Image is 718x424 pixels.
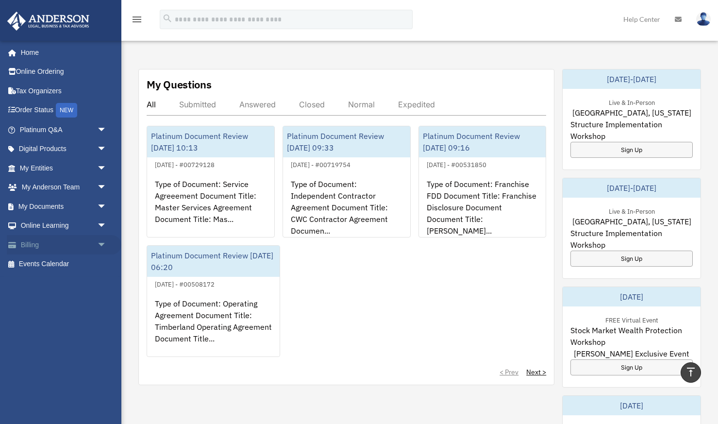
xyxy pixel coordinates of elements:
span: arrow_drop_down [97,216,117,236]
i: vertical_align_top [685,366,697,378]
a: Online Ordering [7,62,121,82]
div: Normal [348,100,375,109]
div: NEW [56,103,77,118]
div: Platinum Document Review [DATE] 06:20 [147,246,280,277]
a: Online Learningarrow_drop_down [7,216,121,236]
div: [DATE] - #00719754 [283,159,358,169]
span: Structure Implementation Workshop [570,227,693,251]
a: Platinum Document Review [DATE] 09:33[DATE] - #00719754Type of Document: Independent Contractor A... [283,126,411,237]
div: [DATE]-[DATE] [563,69,701,89]
div: [DATE] [563,396,701,415]
span: arrow_drop_down [97,120,117,140]
span: arrow_drop_down [97,197,117,217]
span: Stock Market Wealth Protection Workshop [570,324,693,348]
div: [DATE]-[DATE] [563,178,701,198]
a: Sign Up [570,142,693,158]
span: [PERSON_NAME] Exclusive Event [574,348,689,359]
div: Live & In-Person [601,97,663,107]
div: Type of Document: Franchise FDD Document Title: Franchise Disclosure Document Document Title: [PE... [419,170,546,246]
div: Type of Document: Operating Agreement Document Title: Timberland Operating Agreement Document Tit... [147,290,280,366]
a: Billingarrow_drop_down [7,235,121,254]
span: arrow_drop_down [97,235,117,255]
a: Digital Productsarrow_drop_down [7,139,121,159]
a: Next > [526,367,546,377]
div: [DATE] [563,287,701,306]
a: Platinum Document Review [DATE] 09:16[DATE] - #00531850Type of Document: Franchise FDD Document T... [418,126,547,237]
a: Sign Up [570,251,693,267]
div: [DATE] - #00729128 [147,159,222,169]
a: Platinum Document Review [DATE] 06:20[DATE] - #00508172Type of Document: Operating Agreement Docu... [147,245,280,357]
div: FREE Virtual Event [598,314,666,324]
a: Events Calendar [7,254,121,274]
span: Structure Implementation Workshop [570,119,693,142]
div: Platinum Document Review [DATE] 09:33 [283,126,410,157]
a: Platinum Q&Aarrow_drop_down [7,120,121,139]
span: arrow_drop_down [97,139,117,159]
a: My Documentsarrow_drop_down [7,197,121,216]
div: All [147,100,156,109]
div: [DATE] - #00531850 [419,159,494,169]
div: Live & In-Person [601,205,663,216]
a: My Anderson Teamarrow_drop_down [7,178,121,197]
i: search [162,13,173,24]
div: Platinum Document Review [DATE] 10:13 [147,126,274,157]
div: Answered [239,100,276,109]
a: My Entitiesarrow_drop_down [7,158,121,178]
a: Platinum Document Review [DATE] 10:13[DATE] - #00729128Type of Document: Service Agreeement Docum... [147,126,275,237]
a: Sign Up [570,359,693,375]
span: arrow_drop_down [97,178,117,198]
div: Type of Document: Service Agreeement Document Title: Master Services Agreement Document Title: Ma... [147,170,274,246]
div: Expedited [398,100,435,109]
span: [GEOGRAPHIC_DATA], [US_STATE] [572,107,691,119]
a: menu [131,17,143,25]
div: Type of Document: Independent Contractor Agreement Document Title: CWC Contractor Agreement Docum... [283,170,410,246]
img: Anderson Advisors Platinum Portal [4,12,92,31]
div: Submitted [179,100,216,109]
img: User Pic [696,12,711,26]
div: Closed [299,100,325,109]
div: Platinum Document Review [DATE] 09:16 [419,126,546,157]
div: [DATE] - #00508172 [147,278,222,288]
i: menu [131,14,143,25]
div: My Questions [147,77,212,92]
span: [GEOGRAPHIC_DATA], [US_STATE] [572,216,691,227]
a: vertical_align_top [681,362,701,383]
a: Home [7,43,117,62]
a: Tax Organizers [7,81,121,101]
a: Order StatusNEW [7,101,121,120]
span: arrow_drop_down [97,158,117,178]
